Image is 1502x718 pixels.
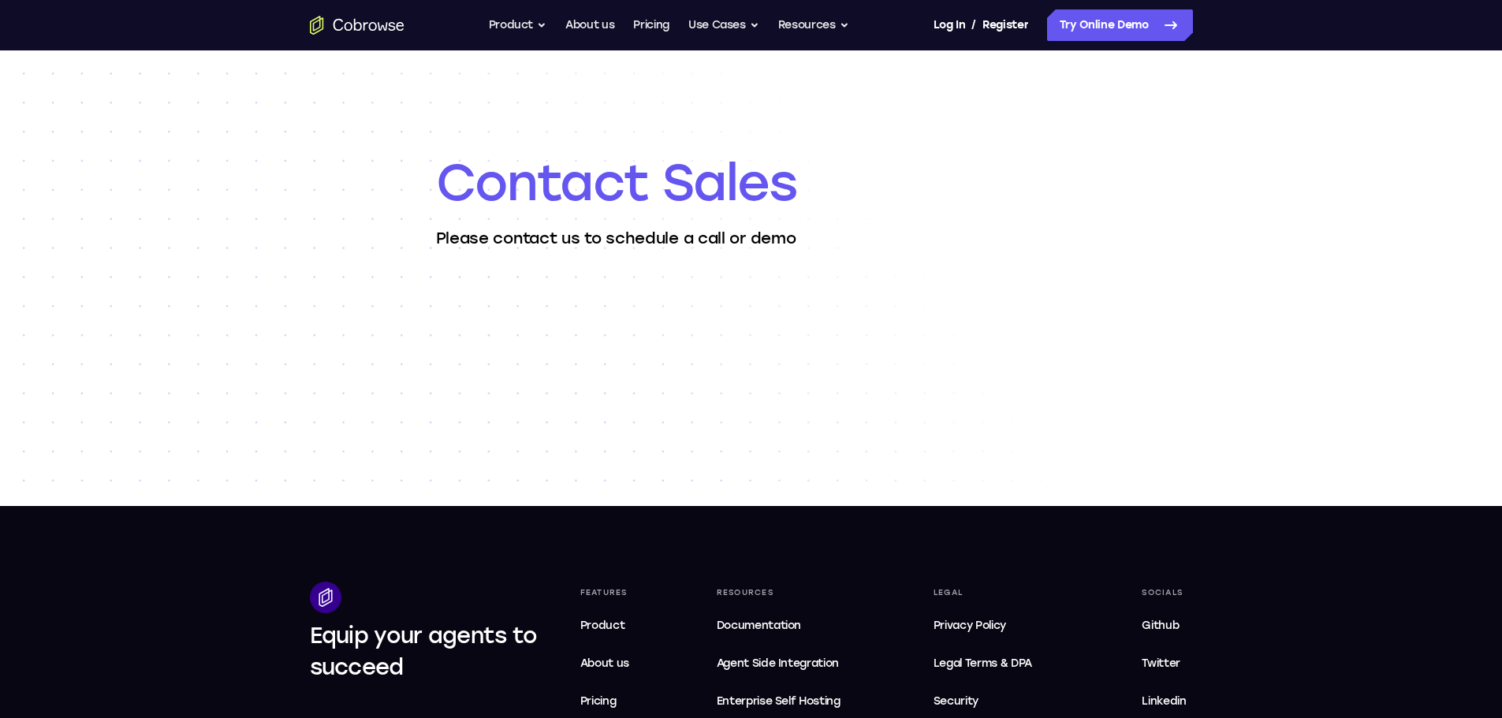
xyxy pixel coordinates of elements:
[574,648,649,679] a: About us
[971,16,976,35] span: /
[1135,648,1192,679] a: Twitter
[1135,686,1192,717] a: Linkedin
[1142,694,1186,708] span: Linkedin
[927,610,1074,642] a: Privacy Policy
[934,9,965,41] a: Log In
[927,582,1074,604] div: Legal
[565,9,614,41] a: About us
[778,9,849,41] button: Resources
[710,686,866,717] a: Enterprise Self Hosting
[717,692,859,711] span: Enterprise Self Hosting
[1135,582,1192,604] div: Socials
[436,227,1067,249] p: Please contact us to schedule a call or demo
[310,622,538,680] span: Equip your agents to succeed
[710,610,866,642] a: Documentation
[580,619,625,632] span: Product
[436,287,1067,405] iframe: Form 0
[580,694,617,708] span: Pricing
[310,16,404,35] a: Go to the home page
[982,9,1028,41] a: Register
[934,619,1006,632] span: Privacy Policy
[934,657,1032,670] span: Legal Terms & DPA
[710,582,866,604] div: Resources
[436,151,1067,214] h1: Contact Sales
[1135,610,1192,642] a: Github
[574,610,649,642] a: Product
[574,686,649,717] a: Pricing
[927,686,1074,717] a: Security
[934,694,978,708] span: Security
[633,9,669,41] a: Pricing
[1047,9,1193,41] a: Try Online Demo
[710,648,866,679] a: Agent Side Integration
[574,582,649,604] div: Features
[489,9,547,41] button: Product
[580,657,629,670] span: About us
[927,648,1074,679] a: Legal Terms & DPA
[688,9,759,41] button: Use Cases
[717,654,859,673] span: Agent Side Integration
[717,619,801,632] span: Documentation
[1142,657,1180,670] span: Twitter
[1142,619,1179,632] span: Github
